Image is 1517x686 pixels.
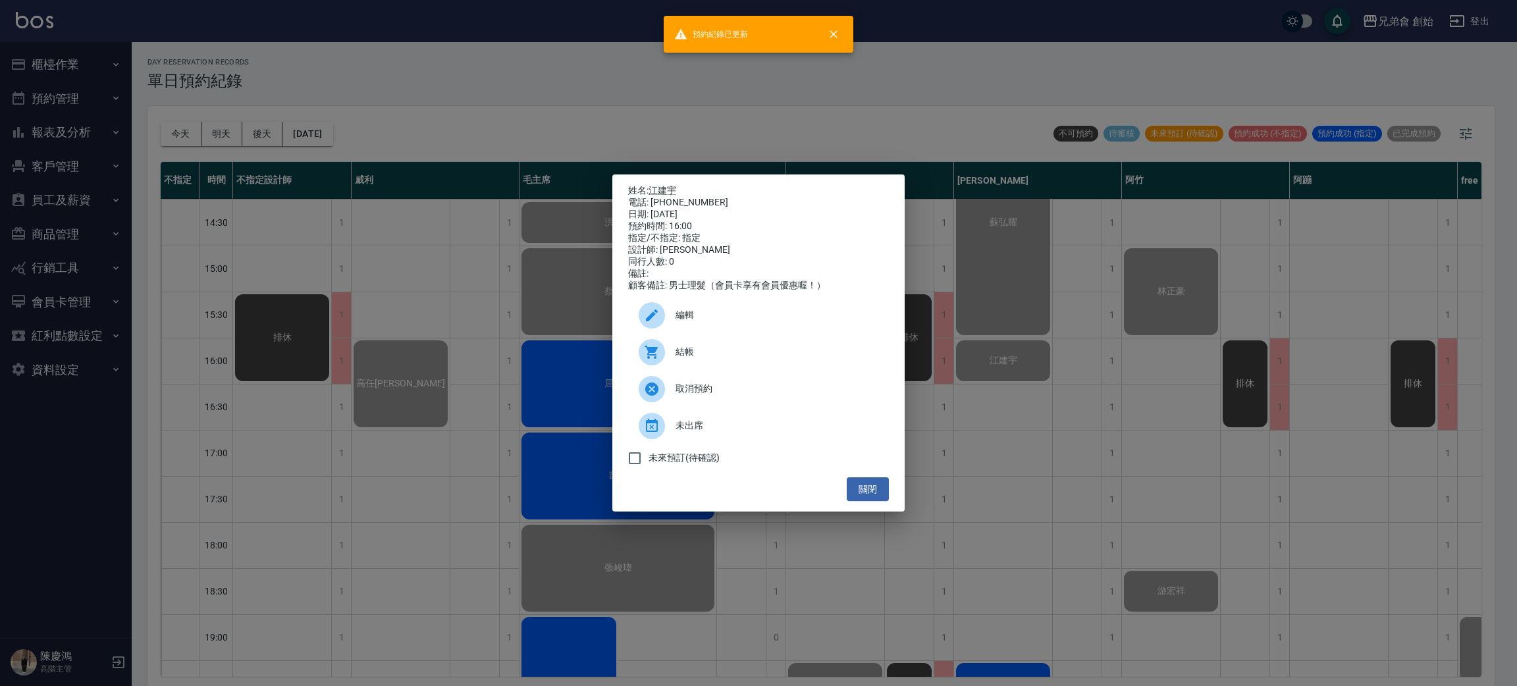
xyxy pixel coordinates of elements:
[676,419,878,433] span: 未出席
[628,185,889,197] p: 姓名:
[628,209,889,221] div: 日期: [DATE]
[819,20,848,49] button: close
[628,244,889,256] div: 設計師: [PERSON_NAME]
[628,334,889,371] a: 結帳
[676,382,878,396] span: 取消預約
[649,451,720,465] span: 未來預訂(待確認)
[628,221,889,232] div: 預約時間: 16:00
[628,197,889,209] div: 電話: [PHONE_NUMBER]
[676,308,878,322] span: 編輯
[628,268,889,280] div: 備註:
[628,297,889,334] div: 編輯
[649,185,676,196] a: 江建宇
[628,371,889,408] div: 取消預約
[628,232,889,244] div: 指定/不指定: 指定
[628,280,889,292] div: 顧客備註: 男士理髮（會員卡享有會員優惠喔！）
[674,28,748,41] span: 預約紀錄已更新
[628,408,889,444] div: 未出席
[676,345,878,359] span: 結帳
[847,477,889,502] button: 關閉
[628,256,889,268] div: 同行人數: 0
